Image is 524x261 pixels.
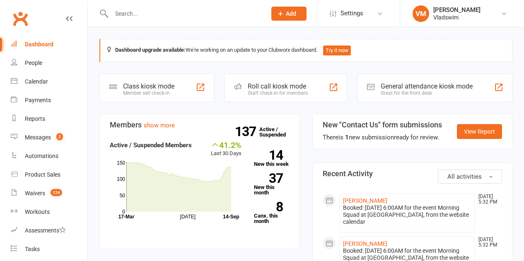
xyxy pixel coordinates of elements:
[11,184,87,203] a: Waivers 124
[11,147,87,165] a: Automations
[11,165,87,184] a: Product Sales
[323,45,351,55] button: Try it now
[254,173,290,195] a: 37New this month
[11,72,87,91] a: Calendar
[235,125,259,138] strong: 137
[25,97,51,103] div: Payments
[51,189,62,196] span: 124
[438,170,502,184] button: All activities
[25,208,50,215] div: Workouts
[413,5,429,22] div: VM
[343,197,387,204] a: [PERSON_NAME]
[271,7,307,21] button: Add
[211,140,241,158] div: Last 30 Days
[11,240,87,259] a: Tasks
[99,39,512,62] div: We're working on an update to your Clubworx dashboard.
[248,90,308,96] div: Staff check-in for members
[457,124,502,139] a: View Report
[25,190,45,196] div: Waivers
[323,170,502,178] h3: Recent Activity
[25,246,40,252] div: Tasks
[25,41,53,48] div: Dashboard
[11,35,87,54] a: Dashboard
[254,150,290,167] a: 14New this week
[25,115,45,122] div: Reports
[254,149,283,161] strong: 14
[254,201,283,213] strong: 8
[25,227,66,234] div: Assessments
[10,8,31,29] a: Clubworx
[109,8,261,19] input: Search...
[433,6,481,14] div: [PERSON_NAME]
[11,203,87,221] a: Workouts
[11,110,87,128] a: Reports
[248,82,308,90] div: Roll call kiosk mode
[11,54,87,72] a: People
[123,90,174,96] div: Member self check-in
[25,171,60,178] div: Product Sales
[340,4,363,23] span: Settings
[123,82,174,90] div: Class kiosk mode
[433,14,481,21] div: Vladswim
[343,240,387,247] a: [PERSON_NAME]
[25,60,42,66] div: People
[25,153,58,159] div: Automations
[323,132,442,142] div: There is new submission ready for review.
[259,120,296,144] a: 137Active / Suspended
[474,194,502,205] time: [DATE] 5:32 PM
[110,121,290,129] h3: Members
[343,204,471,225] div: Booked: [DATE] 6:00AM for the event Morning Squad at [GEOGRAPHIC_DATA], from the website calendar
[345,134,349,141] strong: 1
[144,122,175,129] a: show more
[447,173,482,180] span: All activities
[115,47,186,53] strong: Dashboard upgrade available:
[11,221,87,240] a: Assessments
[254,202,290,224] a: 8Canx. this month
[110,141,192,149] strong: Active / Suspended Members
[211,140,241,149] div: 41.2%
[25,78,48,85] div: Calendar
[286,10,296,17] span: Add
[56,133,63,140] span: 2
[11,91,87,110] a: Payments
[474,237,502,248] time: [DATE] 5:32 PM
[254,172,283,184] strong: 37
[381,82,473,90] div: General attendance kiosk mode
[323,121,442,129] h3: New "Contact Us" form submissions
[11,128,87,147] a: Messages 2
[381,90,473,96] div: Great for the front desk
[25,134,51,141] div: Messages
